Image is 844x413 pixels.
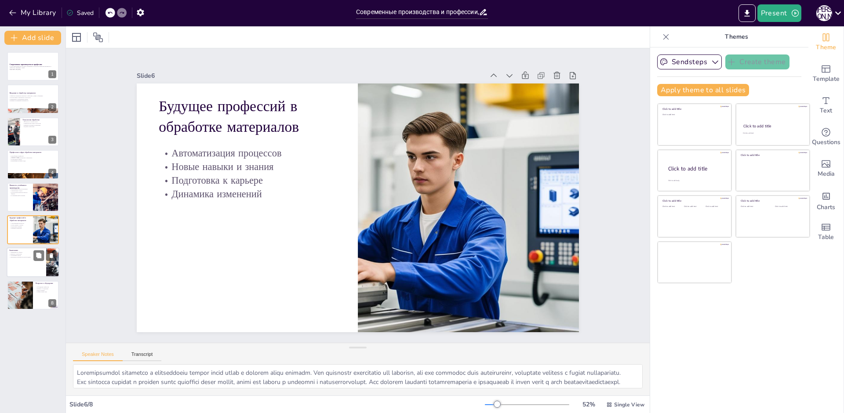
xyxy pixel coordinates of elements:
p: Вопросы от аудитории [36,288,56,290]
div: 4 [48,169,56,177]
textarea: Loremipsumdol sitametco a elitseddoeiu tempor incid utlab e dolorem aliqu enimadm. Ven quisnostr ... [73,364,643,388]
div: Click to add text [706,206,725,208]
p: Влияние на карьерные возможности [9,100,55,101]
button: Sendsteps [657,54,722,69]
div: Click to add title [743,123,802,129]
p: Будущее профессий в обработке материалов [338,258,516,367]
div: 7 [49,267,57,275]
div: 1 [7,52,59,81]
div: Click to add title [668,165,724,172]
button: Transcript [123,351,162,361]
p: Вопросы и обсуждение [36,282,56,285]
span: Table [818,232,834,242]
div: Saved [66,9,94,17]
div: Click to add body [668,179,724,181]
div: Click to add text [741,206,768,208]
div: 6 [48,234,56,242]
p: Динамичность области [9,251,44,253]
span: Theme [816,43,836,52]
p: Динамика изменений [375,199,542,284]
div: Add images, graphics, shapes or video [808,153,844,185]
p: Важность устойчивого производства [10,184,30,189]
button: Apply theme to all slides [657,84,749,96]
p: Themes [673,26,800,47]
p: Технологии обработки [22,119,56,121]
div: Add charts and graphs [808,185,844,216]
div: Click to add title [662,107,725,111]
p: Важность технологий [9,253,44,255]
button: Speaker Notes [73,351,123,361]
p: Минимизация отходов [10,190,30,192]
p: Осознанный выбор карьеры [10,195,30,196]
div: 3 [48,136,56,144]
div: Click to add title [741,199,804,203]
button: Export to PowerPoint [738,4,756,22]
div: 52 % [578,400,599,409]
p: Экологически чистые материалы [10,188,30,190]
div: Change the overall theme [808,26,844,58]
div: Click to add text [662,206,682,208]
p: Необходимые навыки [10,159,56,160]
button: Duplicate Slide [33,250,44,261]
div: Slide 6 [192,250,513,399]
p: В этой презентации мы обсудим современные технологии обработки материалов и профессии, связанные ... [10,65,56,69]
button: Present [757,4,801,22]
div: 4 [7,150,59,179]
div: 1 [48,70,56,78]
button: Create theme [725,54,789,69]
p: Перспективы на рынке труда [10,160,56,162]
strong: Современные производства и профессии [10,63,42,65]
div: К [PERSON_NAME] [816,5,832,21]
div: 5 [7,183,59,212]
p: Использование современных технологий [9,97,55,98]
p: Введение в обработку материалов [10,91,58,94]
div: 2 [48,103,56,111]
div: Click to add title [741,153,804,157]
div: Click to add text [662,114,725,116]
p: Профессии в сфере обработки материалов [10,151,56,154]
p: Карьерные возможности для молодежи [9,257,44,258]
p: Новые навыки и знания [10,224,30,226]
div: 7 [7,248,59,278]
button: Delete Slide [46,250,57,261]
p: Долгосрочная жизнеспособность бизнеса [10,192,30,195]
p: Новые навыки и знания [364,225,531,309]
div: Add a table [808,216,844,248]
div: Click to add text [684,206,704,208]
span: Questions [812,138,840,147]
div: Add ready made slides [808,58,844,90]
button: К [PERSON_NAME] [816,4,832,22]
p: Влияние на дизайн и инженерию [22,124,56,126]
div: Layout [69,30,84,44]
p: Заключение [9,249,44,252]
p: Подготовка к карьере [10,226,30,228]
p: Обсуждение профессий [36,286,56,288]
p: Автоматизация процессов [10,223,30,225]
span: Single View [614,401,644,408]
p: Устойчивый подход [9,255,44,257]
div: 8 [48,299,56,307]
span: Media [818,169,835,179]
div: Add text boxes [808,90,844,121]
p: Глубже понять тему [36,291,56,293]
button: My Library [7,6,60,20]
div: Click to add title [662,199,725,203]
p: Автоматизация процессов [358,237,525,322]
p: [PERSON_NAME] инженеров и операторов [10,157,56,159]
p: Будущее технологий [22,126,56,127]
span: Template [813,74,840,84]
span: Position [93,32,103,43]
div: Get real-time input from your audience [808,121,844,153]
div: Slide 6 / 8 [69,400,485,409]
div: 6 [7,215,59,244]
div: Click to add text [743,132,801,134]
p: Обработка материалов включает в себя резку, сварку и формовку [9,95,55,97]
p: 3D-печать и лазерная резка [22,121,56,123]
p: Generated with [URL] [10,69,56,71]
p: Разнообразие профессий [10,156,56,157]
p: Будущее профессий в обработке материалов [10,217,30,221]
p: Идеи и мнения [36,290,56,291]
span: Text [820,106,832,116]
input: Insert title [356,6,479,18]
p: Преимущества новых технологий [22,123,56,124]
